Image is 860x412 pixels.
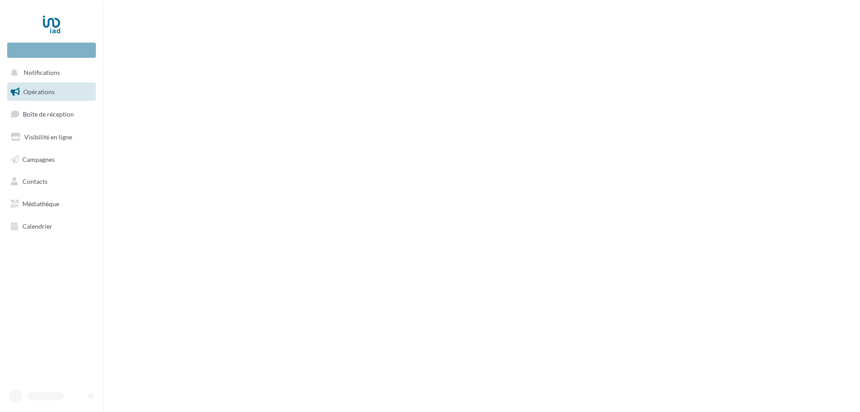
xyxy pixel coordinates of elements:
[22,222,52,230] span: Calendrier
[22,155,55,163] span: Campagnes
[24,69,60,77] span: Notifications
[5,104,98,124] a: Boîte de réception
[23,88,55,95] span: Opérations
[5,172,98,191] a: Contacts
[5,128,98,147] a: Visibilité en ligne
[5,217,98,236] a: Calendrier
[24,133,72,141] span: Visibilité en ligne
[5,150,98,169] a: Campagnes
[22,200,59,208] span: Médiathèque
[7,43,96,58] div: Nouvelle campagne
[22,178,47,185] span: Contacts
[23,110,74,118] span: Boîte de réception
[5,195,98,213] a: Médiathèque
[5,82,98,101] a: Opérations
